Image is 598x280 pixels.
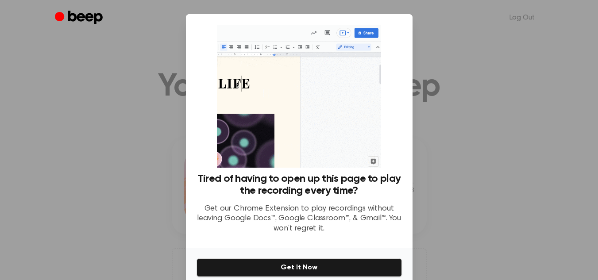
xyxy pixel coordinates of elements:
[501,7,544,28] a: Log Out
[197,173,402,197] h3: Tired of having to open up this page to play the recording every time?
[197,258,402,277] button: Get It Now
[55,9,105,27] a: Beep
[217,25,381,168] img: Beep extension in action
[197,204,402,234] p: Get our Chrome Extension to play recordings without leaving Google Docs™, Google Classroom™, & Gm...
